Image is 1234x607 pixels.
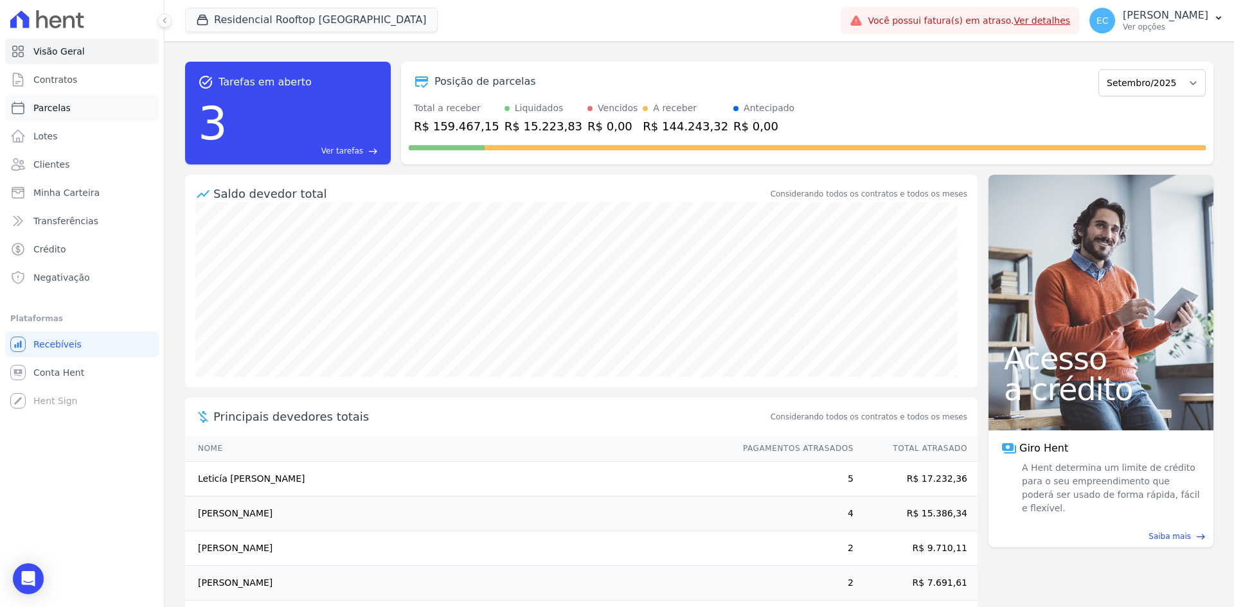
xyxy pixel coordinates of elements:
[5,67,159,92] a: Contratos
[731,497,854,531] td: 4
[5,152,159,177] a: Clientes
[5,180,159,206] a: Minha Carteira
[1004,343,1198,374] span: Acesso
[219,75,312,90] span: Tarefas em aberto
[996,531,1206,542] a: Saiba mais east
[1014,15,1071,26] a: Ver detalhes
[5,123,159,149] a: Lotes
[731,462,854,497] td: 5
[771,411,967,423] span: Considerando todos os contratos e todos os meses
[33,73,77,86] span: Contratos
[598,101,638,115] div: Vencidos
[854,531,978,566] td: R$ 9.710,11
[1019,461,1201,515] span: A Hent determina um limite de crédito para o seu empreendimento que poderá ser usado de forma ráp...
[233,145,378,157] a: Ver tarefas east
[505,118,582,135] div: R$ 15.223,83
[198,90,228,157] div: 3
[185,531,731,566] td: [PERSON_NAME]
[5,360,159,385] a: Conta Hent
[854,462,978,497] td: R$ 17.232,36
[1004,374,1198,405] span: a crédito
[33,271,90,284] span: Negativação
[321,145,363,157] span: Ver tarefas
[414,101,499,115] div: Total a receber
[854,566,978,601] td: R$ 7.691,61
[5,331,159,357] a: Recebíveis
[33,158,69,171] span: Clientes
[434,74,536,89] div: Posição de parcelas
[771,188,967,200] div: Considerando todos os contratos e todos os meses
[643,118,728,135] div: R$ 144.243,32
[213,185,768,202] div: Saldo devedor total
[1123,22,1208,32] p: Ver opções
[653,101,697,115] div: A receber
[33,186,100,199] span: Minha Carteira
[368,146,378,156] span: east
[1149,531,1191,542] span: Saiba mais
[515,101,564,115] div: Liquidados
[854,435,978,462] th: Total Atrasado
[5,95,159,121] a: Parcelas
[5,265,159,290] a: Negativação
[33,243,66,256] span: Crédito
[1123,9,1208,22] p: [PERSON_NAME]
[1196,532,1206,541] span: east
[1096,16,1109,25] span: EC
[33,366,84,379] span: Conta Hent
[33,101,71,114] span: Parcelas
[213,408,768,425] span: Principais devedores totais
[5,236,159,262] a: Crédito
[868,14,1070,28] span: Você possui fatura(s) em atraso.
[185,497,731,531] td: [PERSON_NAME]
[854,497,978,531] td: R$ 15.386,34
[185,566,731,601] td: [PERSON_NAME]
[1079,3,1234,39] button: EC [PERSON_NAME] Ver opções
[5,208,159,234] a: Transferências
[185,462,731,497] td: Leticía [PERSON_NAME]
[587,118,638,135] div: R$ 0,00
[414,118,499,135] div: R$ 159.467,15
[10,311,154,326] div: Plataformas
[731,435,854,462] th: Pagamentos Atrasados
[33,215,98,227] span: Transferências
[198,75,213,90] span: task_alt
[185,8,438,32] button: Residencial Rooftop [GEOGRAPHIC_DATA]
[5,39,159,64] a: Visão Geral
[33,338,82,351] span: Recebíveis
[185,435,731,462] th: Nome
[731,566,854,601] td: 2
[33,45,85,58] span: Visão Geral
[733,118,794,135] div: R$ 0,00
[731,531,854,566] td: 2
[1019,441,1068,456] span: Giro Hent
[13,563,44,594] div: Open Intercom Messenger
[744,101,794,115] div: Antecipado
[33,130,58,143] span: Lotes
